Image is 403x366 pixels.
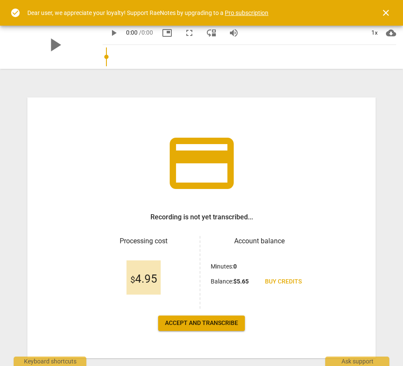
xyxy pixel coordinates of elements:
p: Minutes : [211,262,237,271]
span: fullscreen [184,28,194,38]
span: Buy credits [265,277,302,286]
p: Balance : [211,277,249,286]
span: volume_up [229,28,239,38]
button: Close [376,3,396,23]
span: play_arrow [109,28,119,38]
b: 0 [233,263,237,270]
button: Play [106,25,121,41]
h3: Processing cost [95,236,193,246]
b: $ 5.65 [233,278,249,285]
span: picture_in_picture [162,28,172,38]
span: move_down [206,28,217,38]
button: Volume [226,25,241,41]
span: cloud_download [386,28,396,38]
span: Accept and transcribe [165,319,238,328]
div: Keyboard shortcuts [14,357,86,366]
button: Accept and transcribe [158,316,245,331]
button: Fullscreen [182,25,197,41]
div: Ask support [325,357,389,366]
span: check_circle [10,8,21,18]
span: 0:00 [126,29,138,36]
span: $ [130,274,135,285]
span: 4.95 [130,273,157,286]
span: / 0:00 [139,29,153,36]
a: Pro subscription [225,9,268,16]
span: play_arrow [44,34,66,56]
h3: Recording is not yet transcribed... [150,212,253,222]
a: Buy credits [258,274,309,289]
h3: Account balance [211,236,309,246]
button: View player as separate pane [204,25,219,41]
span: close [381,8,391,18]
button: Picture in picture [159,25,175,41]
div: 1x [366,26,382,40]
span: credit_card [163,125,240,202]
div: Dear user, we appreciate your loyalty! Support RaeNotes by upgrading to a [27,9,268,18]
